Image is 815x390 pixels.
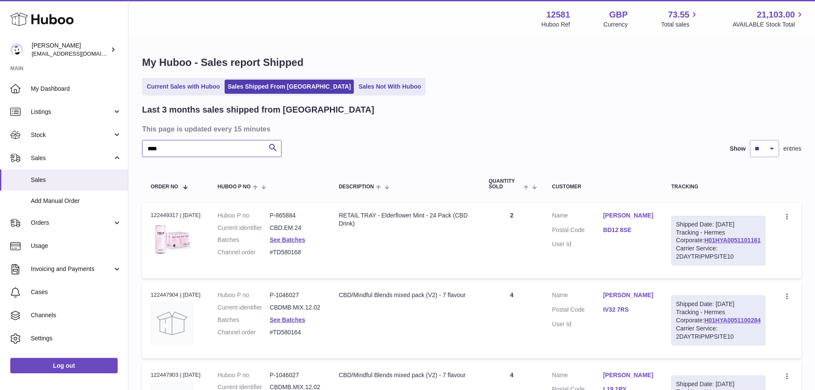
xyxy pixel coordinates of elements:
div: [PERSON_NAME] [32,42,109,58]
strong: 12581 [546,9,570,21]
a: Sales Shipped From [GEOGRAPHIC_DATA] [225,80,354,94]
div: Tracking - Hermes Corporate: [671,295,765,345]
dt: Name [552,291,603,301]
a: [PERSON_NAME] [603,291,654,299]
span: Cases [31,288,122,296]
div: CBD/Mindful Blends mixed pack (V2) - 7 flavour [339,371,471,379]
h3: This page is updated every 15 minutes [142,124,799,134]
div: Currency [604,21,628,29]
dt: Name [552,211,603,222]
div: Shipped Date: [DATE] [676,380,761,388]
div: Carrier Service: 2DAYTRIPMPSITE10 [676,244,761,261]
div: Huboo Ref [542,21,570,29]
span: Add Manual Order [31,197,122,205]
a: Current Sales with Huboo [144,80,223,94]
dd: CBDMB.MIX.12.02 [270,304,322,312]
dt: Current identifier [218,224,270,232]
dd: #TD580164 [270,328,322,336]
a: [PERSON_NAME] [603,371,654,379]
span: Huboo P no [218,184,251,190]
div: 122447904 | [DATE] [151,291,201,299]
dt: Name [552,371,603,381]
dt: Batches [218,316,270,324]
span: AVAILABLE Stock Total [732,21,805,29]
span: Sales [31,176,122,184]
img: no-photo.jpg [151,302,193,345]
dt: Channel order [218,248,270,256]
div: RETAIL TRAY - Elderflower Mint - 24 Pack (CBD Drink) [339,211,471,228]
div: Tracking [671,184,765,190]
a: 21,103.00 AVAILABLE Stock Total [732,9,805,29]
a: See Batches [270,316,305,323]
dd: P-1046027 [270,291,322,299]
a: Sales Not With Huboo [356,80,424,94]
td: 2 [480,203,543,278]
span: My Dashboard [31,85,122,93]
span: Description [339,184,374,190]
a: IV32 7RS [603,306,654,314]
span: Orders [31,219,113,227]
dt: Postal Code [552,226,603,236]
dt: Batches [218,236,270,244]
div: Shipped Date: [DATE] [676,220,761,229]
h1: My Huboo - Sales report Shipped [142,56,801,69]
a: Log out [10,358,118,373]
dt: Postal Code [552,306,603,316]
span: Quantity Sold [489,179,522,190]
dt: Huboo P no [218,371,270,379]
span: Listings [31,108,113,116]
span: Sales [31,154,113,162]
span: Channels [31,311,122,319]
dt: Huboo P no [218,291,270,299]
span: 21,103.00 [757,9,795,21]
td: 4 [480,283,543,358]
div: Customer [552,184,654,190]
label: Show [730,145,746,153]
div: 122449317 | [DATE] [151,211,201,219]
div: 122447903 | [DATE] [151,371,201,379]
span: Stock [31,131,113,139]
dd: P-1046027 [270,371,322,379]
span: Settings [31,334,122,342]
dd: P-865884 [270,211,322,220]
img: 125811697031383.png [151,222,193,256]
span: entries [783,145,801,153]
strong: GBP [609,9,628,21]
a: See Batches [270,236,305,243]
a: H01HYA0051100284 [704,317,761,324]
span: Invoicing and Payments [31,265,113,273]
div: Shipped Date: [DATE] [676,300,761,308]
dt: User Id [552,320,603,328]
img: rnash@drink-trip.com [10,43,23,56]
a: [PERSON_NAME] [603,211,654,220]
dt: User Id [552,240,603,248]
dd: CBD.EM.24 [270,224,322,232]
dd: #TD580168 [270,248,322,256]
span: Order No [151,184,178,190]
div: Carrier Service: 2DAYTRIPMPSITE10 [676,325,761,341]
a: H01HYA0051101161 [704,237,761,244]
div: Tracking - Hermes Corporate: [671,216,765,265]
span: Total sales [661,21,699,29]
h2: Last 3 months sales shipped from [GEOGRAPHIC_DATA] [142,104,374,116]
a: BD12 8SE [603,226,654,234]
div: CBD/Mindful Blends mixed pack (V2) - 7 flavour [339,291,471,299]
span: Usage [31,242,122,250]
dt: Huboo P no [218,211,270,220]
span: 73.55 [668,9,689,21]
a: 73.55 Total sales [661,9,699,29]
dt: Current identifier [218,304,270,312]
span: [EMAIL_ADDRESS][DOMAIN_NAME] [32,50,126,57]
dt: Channel order [218,328,270,336]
